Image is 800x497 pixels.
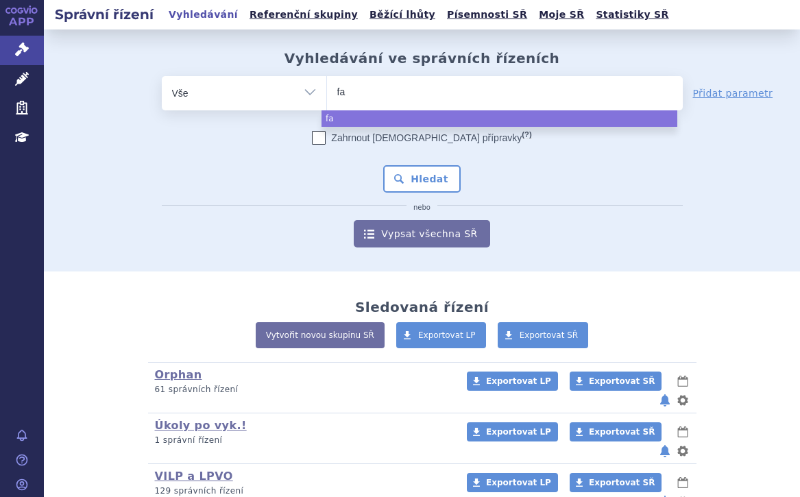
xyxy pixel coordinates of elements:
[256,322,385,348] a: Vytvořit novou skupinu SŘ
[245,5,362,24] a: Referenční skupiny
[396,322,486,348] a: Exportovat LP
[676,424,690,440] button: lhůty
[658,392,672,409] button: notifikace
[407,204,437,212] i: nebo
[570,473,662,492] a: Exportovat SŘ
[658,443,672,459] button: notifikace
[155,470,233,483] a: VILP a LPVO
[589,427,655,437] span: Exportovat SŘ
[354,220,489,247] a: Vypsat všechna SŘ
[443,5,531,24] a: Písemnosti SŘ
[676,474,690,491] button: lhůty
[467,422,558,441] a: Exportovat LP
[155,419,247,432] a: Úkoly po vyk.!
[44,5,165,24] h2: Správní řízení
[486,427,551,437] span: Exportovat LP
[520,330,579,340] span: Exportovat SŘ
[355,299,489,315] h2: Sledovaná řízení
[592,5,672,24] a: Statistiky SŘ
[570,422,662,441] a: Exportovat SŘ
[486,376,551,386] span: Exportovat LP
[284,50,560,66] h2: Vyhledávání ve správních řízeních
[467,372,558,391] a: Exportovat LP
[155,384,449,396] p: 61 správních řízení
[165,5,242,24] a: Vyhledávání
[486,478,551,487] span: Exportovat LP
[322,110,677,127] li: fa
[467,473,558,492] a: Exportovat LP
[676,443,690,459] button: nastavení
[155,435,449,446] p: 1 správní řízení
[693,86,773,100] a: Přidat parametr
[418,330,476,340] span: Exportovat LP
[365,5,439,24] a: Běžící lhůty
[589,478,655,487] span: Exportovat SŘ
[522,130,531,139] abbr: (?)
[155,368,202,381] a: Orphan
[383,165,461,193] button: Hledat
[535,5,588,24] a: Moje SŘ
[312,131,531,145] label: Zahrnout [DEMOGRAPHIC_DATA] přípravky
[155,485,449,497] p: 129 správních řízení
[676,373,690,389] button: lhůty
[498,322,589,348] a: Exportovat SŘ
[676,392,690,409] button: nastavení
[570,372,662,391] a: Exportovat SŘ
[589,376,655,386] span: Exportovat SŘ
